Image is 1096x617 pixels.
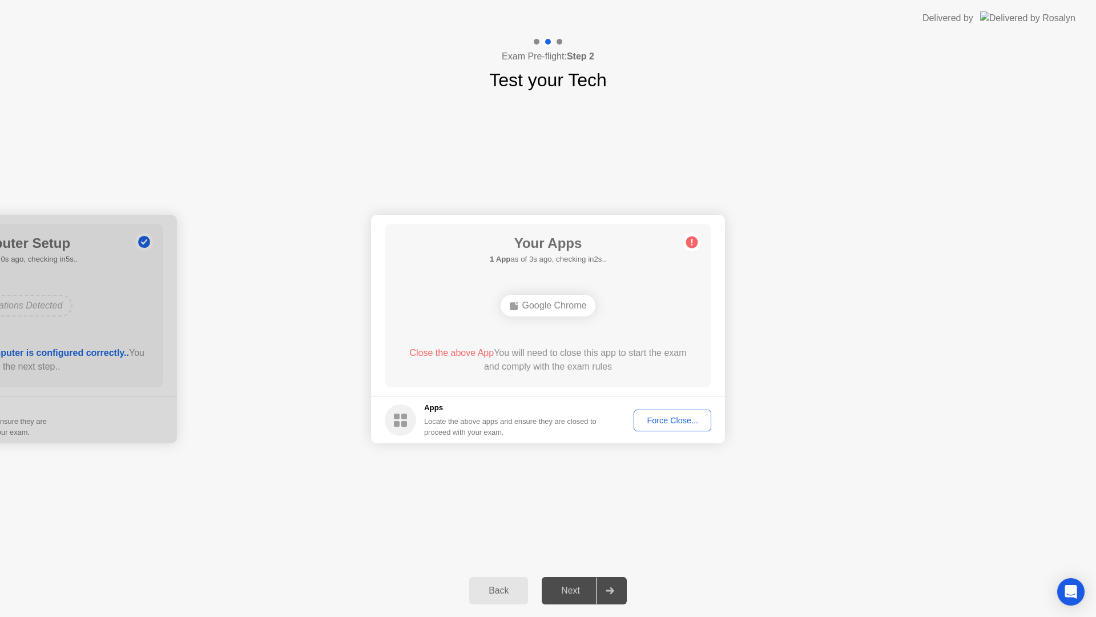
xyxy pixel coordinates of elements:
div: Back [473,586,525,596]
div: Delivered by [922,11,973,25]
h5: Apps [424,402,597,414]
h4: Exam Pre-flight: [502,50,594,63]
h1: Your Apps [490,233,606,254]
button: Next [542,577,627,604]
div: Open Intercom Messenger [1057,578,1085,606]
b: 1 App [490,255,510,263]
div: Next [545,586,596,596]
div: Google Chrome [501,295,596,316]
img: Delivered by Rosalyn [980,11,1075,25]
h1: Test your Tech [489,66,607,94]
button: Force Close... [634,410,711,431]
span: Close the above App [409,348,494,358]
b: Step 2 [567,51,594,61]
h5: as of 3s ago, checking in2s.. [490,254,606,265]
button: Back [469,577,528,604]
div: Locate the above apps and ensure they are closed to proceed with your exam. [424,416,597,438]
div: Force Close... [638,416,707,425]
div: You will need to close this app to start the exam and comply with the exam rules [401,346,695,374]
